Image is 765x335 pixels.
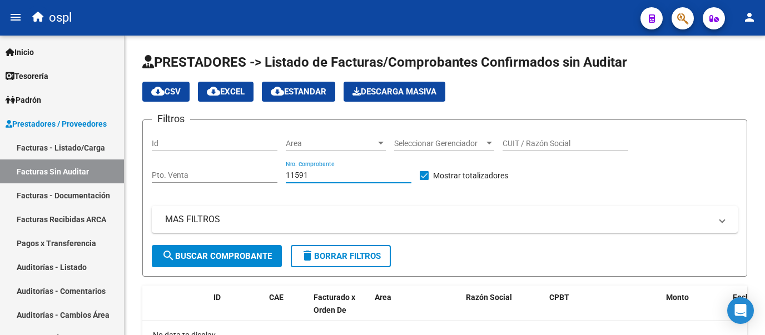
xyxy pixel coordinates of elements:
[301,251,381,261] span: Borrar Filtros
[152,206,738,233] mat-expansion-panel-header: MAS FILTROS
[207,84,220,98] mat-icon: cloud_download
[262,82,335,102] button: Estandar
[286,139,376,148] span: Area
[344,82,445,102] app-download-masive: Descarga masiva de comprobantes (adjuntos)
[162,251,272,261] span: Buscar Comprobante
[6,94,41,106] span: Padrón
[165,213,711,226] mat-panel-title: MAS FILTROS
[151,84,165,98] mat-icon: cloud_download
[309,286,370,334] datatable-header-cell: Facturado x Orden De
[152,245,282,267] button: Buscar Comprobante
[162,249,175,262] mat-icon: search
[152,111,190,127] h3: Filtros
[6,70,48,82] span: Tesorería
[207,87,245,97] span: EXCEL
[743,11,756,24] mat-icon: person
[433,169,508,182] span: Mostrar totalizadores
[662,286,728,334] datatable-header-cell: Monto
[142,54,627,70] span: PRESTADORES -> Listado de Facturas/Comprobantes Confirmados sin Auditar
[727,297,754,324] div: Open Intercom Messenger
[49,6,72,30] span: ospl
[291,245,391,267] button: Borrar Filtros
[549,293,569,302] span: CPBT
[213,293,221,302] span: ID
[394,139,484,148] span: Seleccionar Gerenciador
[314,293,355,314] span: Facturado x Orden De
[545,286,662,334] datatable-header-cell: CPBT
[271,87,326,97] span: Estandar
[352,87,436,97] span: Descarga Masiva
[301,249,314,262] mat-icon: delete
[265,286,309,334] datatable-header-cell: CAE
[151,87,181,97] span: CSV
[271,84,284,98] mat-icon: cloud_download
[666,293,689,302] span: Monto
[370,286,445,334] datatable-header-cell: Area
[142,82,190,102] button: CSV
[198,82,254,102] button: EXCEL
[375,293,391,302] span: Area
[344,82,445,102] button: Descarga Masiva
[269,293,284,302] span: CAE
[6,118,107,130] span: Prestadores / Proveedores
[9,11,22,24] mat-icon: menu
[6,46,34,58] span: Inicio
[466,293,512,302] span: Razón Social
[209,286,265,334] datatable-header-cell: ID
[461,286,545,334] datatable-header-cell: Razón Social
